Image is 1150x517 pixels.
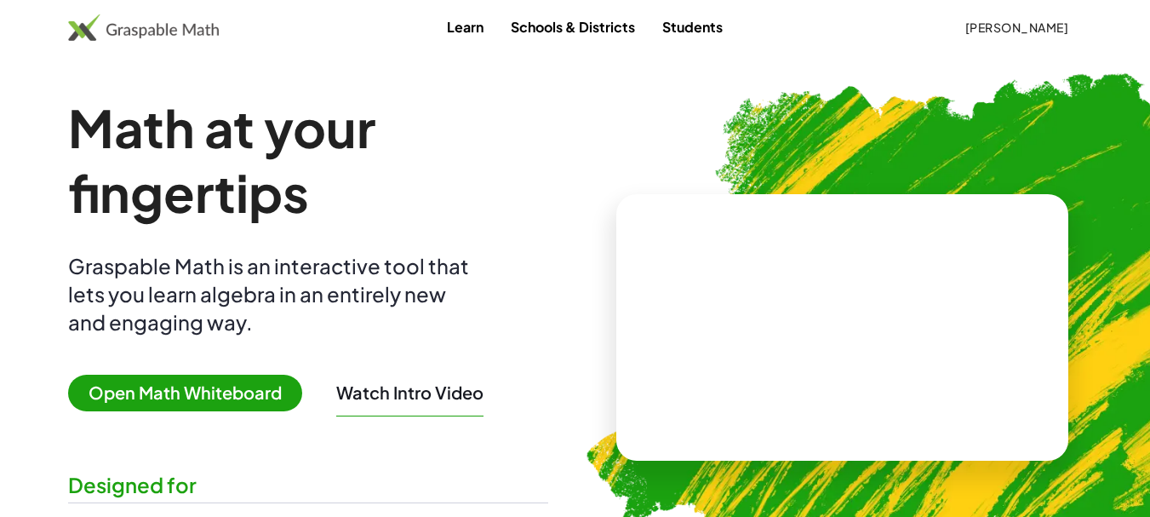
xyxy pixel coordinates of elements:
[497,11,649,43] a: Schools & Districts
[68,471,548,499] div: Designed for
[433,11,497,43] a: Learn
[68,95,548,225] h1: Math at your fingertips
[714,263,970,391] video: What is this? This is dynamic math notation. Dynamic math notation plays a central role in how Gr...
[649,11,736,43] a: Students
[68,385,316,403] a: Open Math Whiteboard
[68,375,302,411] span: Open Math Whiteboard
[951,12,1082,43] button: [PERSON_NAME]
[68,252,477,336] div: Graspable Math is an interactive tool that lets you learn algebra in an entirely new and engaging...
[964,20,1068,35] span: [PERSON_NAME]
[336,382,483,404] button: Watch Intro Video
